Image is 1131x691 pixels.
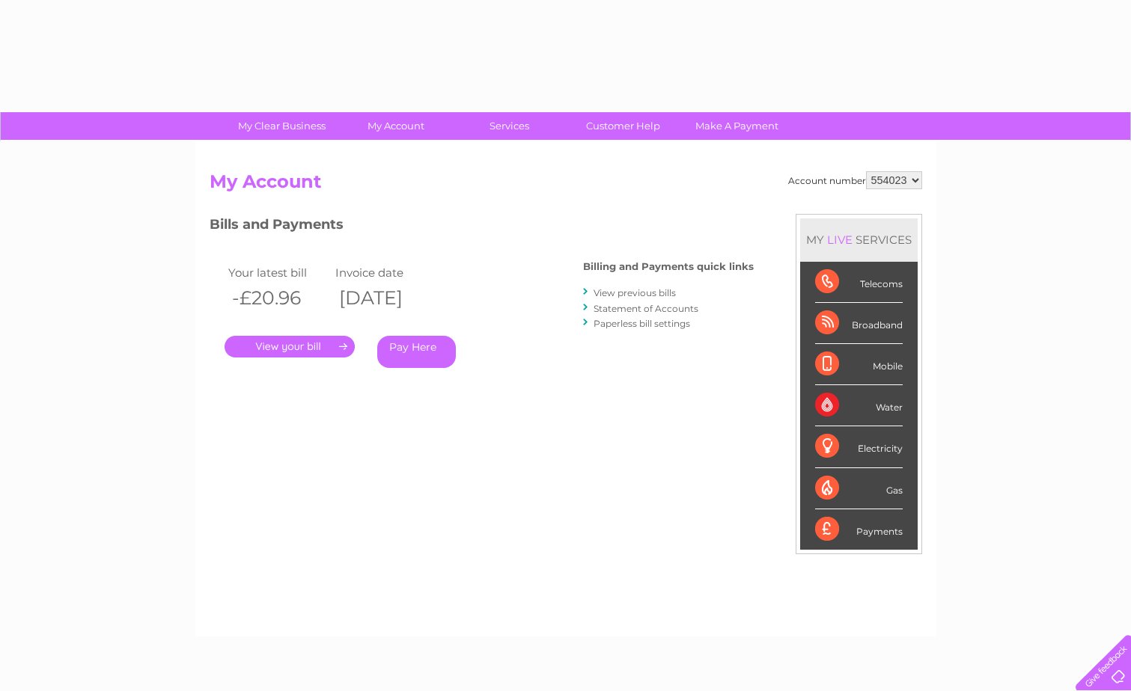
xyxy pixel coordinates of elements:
[332,283,439,313] th: [DATE]
[788,171,922,189] div: Account number
[815,468,903,509] div: Gas
[225,283,332,313] th: -£20.96
[377,336,456,368] a: Pay Here
[210,171,922,200] h2: My Account
[675,112,799,140] a: Make A Payment
[800,218,918,261] div: MY SERVICES
[815,262,903,303] div: Telecoms
[815,509,903,550] div: Payments
[815,303,903,344] div: Broadband
[448,112,571,140] a: Services
[594,318,690,329] a: Paperless bill settings
[824,233,856,247] div: LIVE
[561,112,685,140] a: Customer Help
[594,287,676,298] a: View previous bills
[225,262,332,283] td: Your latest bill
[225,336,355,357] a: .
[332,262,439,283] td: Invoice date
[815,385,903,426] div: Water
[815,426,903,467] div: Electricity
[220,112,344,140] a: My Clear Business
[583,261,754,272] h4: Billing and Payments quick links
[594,303,698,314] a: Statement of Accounts
[210,214,754,240] h3: Bills and Payments
[334,112,457,140] a: My Account
[815,344,903,385] div: Mobile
